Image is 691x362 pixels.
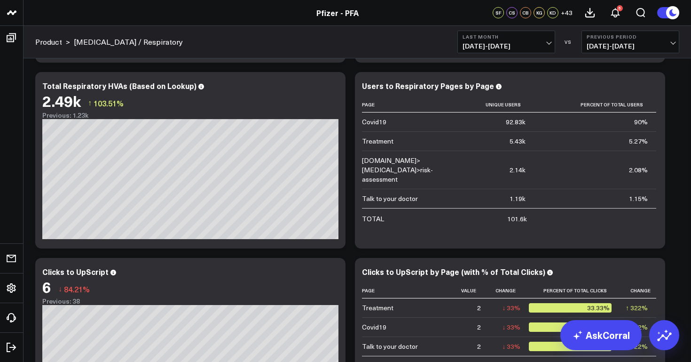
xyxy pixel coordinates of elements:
div: 2 [477,342,481,351]
div: KD [547,7,558,18]
th: Page [362,97,456,113]
a: [MEDICAL_DATA] / Respiratory [74,37,183,47]
button: +43 [561,7,573,18]
div: 5 [617,5,623,11]
div: > [35,37,70,47]
div: 2 [477,303,481,313]
span: 84.21% [64,284,90,294]
span: [DATE] - [DATE] [463,42,550,50]
span: [DATE] - [DATE] [587,42,674,50]
th: Percent Of Total Clicks [529,283,620,298]
div: Clicks to UpScript by Page (with % of Total Clicks) [362,266,545,277]
th: Page [362,283,456,298]
div: VS [560,39,577,45]
div: CS [506,7,518,18]
div: Covid19 [362,117,386,127]
th: Value [456,283,489,298]
div: 33.33% [529,322,611,332]
div: Total Respiratory HVAs (Based on Lookup) [42,80,196,91]
th: Change [620,283,656,298]
div: 33.33% [529,342,611,351]
div: 1.15% [629,194,648,203]
a: AskCorral [560,320,642,350]
div: 2.49k [42,92,81,109]
div: Covid19 [362,322,386,332]
div: TOTAL [362,214,384,224]
a: Pfizer - PFA [316,8,359,18]
div: 2 [477,322,481,332]
div: 33.33% [529,303,611,313]
div: SF [493,7,504,18]
div: [DOMAIN_NAME]>[MEDICAL_DATA]>risk-assessment [362,156,448,184]
div: Previous: 1.23k [42,112,338,119]
div: 5.27% [629,137,648,146]
div: KG [534,7,545,18]
div: 6 [42,278,51,295]
span: ↓ [58,283,62,295]
div: 5.43k [510,137,526,146]
div: CB [520,7,531,18]
span: 103.51% [94,98,124,108]
div: ↓ 33% [502,322,520,332]
div: 92.83k [506,117,526,127]
div: Talk to your doctor [362,194,418,203]
div: ↓ 33% [502,303,520,313]
div: Talk to your doctor [362,342,418,351]
div: Treatment [362,137,393,146]
div: Users to Respiratory Pages by Page [362,80,494,91]
a: Product [35,37,62,47]
th: Unique Users [456,97,534,113]
span: + 43 [561,9,573,16]
div: ↓ 33% [502,342,520,351]
button: Previous Period[DATE]-[DATE] [581,31,679,53]
th: Change [489,283,529,298]
div: 1.19k [510,194,526,203]
div: 101.6k [507,214,527,224]
div: ↑ 322% [626,303,648,313]
div: Clicks to UpScript [42,266,109,277]
div: Previous: 38 [42,298,338,305]
div: 90% [634,117,648,127]
b: Previous Period [587,34,674,40]
th: Percent Of Total Users [534,97,656,113]
div: Treatment [362,303,393,313]
b: Last Month [463,34,550,40]
div: 2.08% [629,165,648,175]
span: ↑ [88,97,92,109]
div: 2.14k [510,165,526,175]
button: Last Month[DATE]-[DATE] [457,31,555,53]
